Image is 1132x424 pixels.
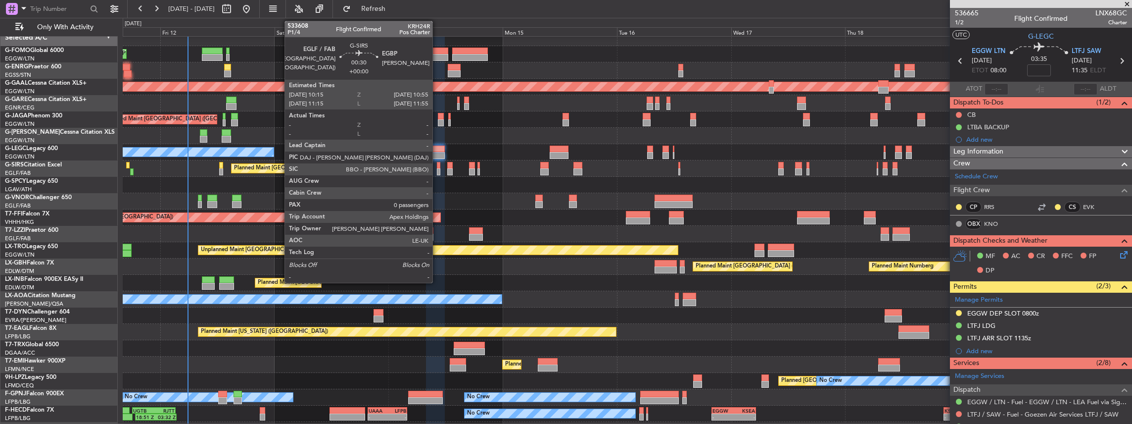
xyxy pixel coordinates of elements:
a: LX-GBHFalcon 7X [5,260,54,266]
div: CB [967,110,976,119]
div: LTFJ LDG [967,321,995,330]
div: Mon 15 [503,27,617,36]
div: UAAA [369,408,387,414]
a: EGGW/LTN [5,251,35,259]
span: LX-AOA [5,293,28,299]
a: T7-LZZIPraetor 600 [5,227,58,233]
div: Planned Maint [GEOGRAPHIC_DATA] ([GEOGRAPHIC_DATA]) [122,47,278,61]
div: - [944,414,965,420]
div: EGGW [712,408,734,414]
a: EGLF/FAB [5,202,31,210]
span: ETOT [972,66,988,76]
div: UGTB [133,408,154,414]
span: T7-TRX [5,342,25,348]
div: LTBA BACKUP [967,123,1009,131]
a: EGLF/FAB [5,235,31,242]
div: Add new [966,347,1127,355]
div: Unplanned Maint [GEOGRAPHIC_DATA] ([PERSON_NAME] Intl) [201,243,361,258]
span: EGGW LTN [972,47,1005,56]
a: G-LEGCLegacy 600 [5,146,58,152]
span: LTFJ SAW [1072,47,1101,56]
a: LFMD/CEQ [5,382,34,389]
div: Planned Maint [US_STATE] ([GEOGRAPHIC_DATA]) [201,324,328,339]
a: F-GPNJFalcon 900EX [5,391,64,397]
span: ALDT [1100,84,1116,94]
a: Manage Permits [955,295,1003,305]
span: Only With Activity [26,24,104,31]
a: EDLW/DTM [5,284,34,291]
span: G-VNOR [5,195,29,201]
div: Planned Maint [GEOGRAPHIC_DATA] ([GEOGRAPHIC_DATA]) [696,259,851,274]
a: G-SIRSCitation Excel [5,162,62,168]
div: KSEA [944,408,965,414]
a: G-JAGAPhenom 300 [5,113,62,119]
a: LFPB/LBG [5,415,31,422]
span: F-GPNJ [5,391,26,397]
input: Trip Number [30,1,87,16]
a: Schedule Crew [955,172,998,182]
button: UTC [952,30,970,39]
a: G-GARECessna Citation XLS+ [5,97,87,103]
div: Planned Maint Nurnberg [872,259,934,274]
div: Planned Maint [GEOGRAPHIC_DATA] [505,357,600,372]
span: T7-DYN [5,309,27,315]
a: EGGW/LTN [5,120,35,128]
a: T7-EMIHawker 900XP [5,358,65,364]
a: LFPB/LBG [5,398,31,406]
div: 03:32 Z [156,414,176,420]
a: LFPB/LBG [5,333,31,340]
span: Crew [953,158,970,169]
span: (1/2) [1096,97,1111,107]
div: Wed 17 [731,27,846,36]
input: --:-- [985,83,1008,95]
div: Sun 14 [388,27,503,36]
a: EGGW/LTN [5,55,35,62]
span: Dispatch To-Dos [953,97,1003,108]
a: T7-TRXGlobal 6500 [5,342,59,348]
a: EVK [1083,203,1105,212]
a: EGGW/LTN [5,88,35,95]
span: AC [1011,252,1020,262]
span: (2/3) [1096,281,1111,291]
a: DGAA/ACC [5,349,35,357]
a: LX-TROLegacy 650 [5,244,58,250]
span: G-[PERSON_NAME] [5,129,60,135]
div: [DATE] [125,20,141,28]
span: Dispatch [953,384,981,396]
div: Fri 12 [160,27,275,36]
div: - [387,414,406,420]
span: Charter [1095,18,1127,27]
span: LNX68GC [1095,8,1127,18]
a: G-FOMOGlobal 6000 [5,48,64,53]
span: F-HECD [5,407,27,413]
span: ATOT [966,84,982,94]
span: Services [953,358,979,369]
span: G-GAAL [5,80,28,86]
span: Leg Information [953,146,1003,158]
a: EGGW/LTN [5,137,35,144]
a: EGGW / LTN - Fuel - EGGW / LTN - LEA Fuel via Signature in EGGW [967,398,1127,406]
span: G-JAGA [5,113,28,119]
span: Refresh [353,5,394,12]
a: LFMN/NCE [5,366,34,373]
span: T7-FFI [5,211,22,217]
div: Planned [GEOGRAPHIC_DATA] ([GEOGRAPHIC_DATA]) [781,373,921,388]
a: Manage Services [955,371,1004,381]
span: [DATE] [1072,56,1092,66]
a: EGSS/STN [5,71,31,79]
a: VHHH/HKG [5,218,34,226]
a: G-SPCYLegacy 650 [5,178,58,184]
a: T7-EAGLFalcon 8X [5,325,56,331]
div: RJTT [154,408,175,414]
div: - [369,414,387,420]
div: No Crew [467,406,490,421]
span: G-SPCY [5,178,26,184]
span: 11:35 [1072,66,1087,76]
div: Flight Confirmed [1014,13,1068,24]
span: Permits [953,281,977,293]
div: Planned Maint [GEOGRAPHIC_DATA] ([GEOGRAPHIC_DATA]) [258,275,414,290]
div: OBX [965,218,982,229]
div: CS [1064,202,1081,212]
span: G-GARE [5,97,28,103]
span: FFC [1061,252,1073,262]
